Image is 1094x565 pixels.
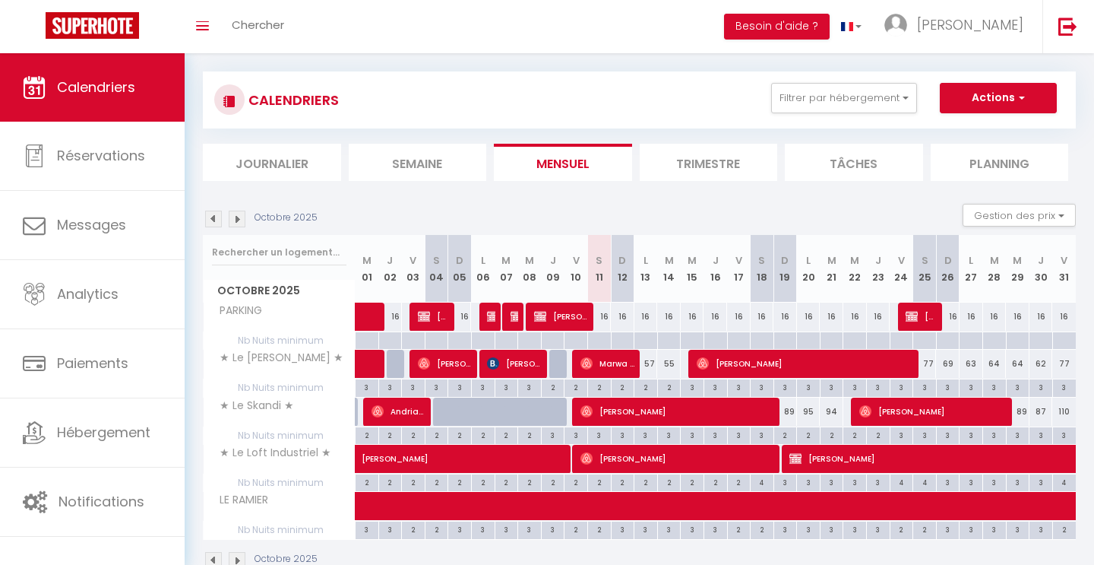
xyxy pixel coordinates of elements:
div: 2 [913,522,936,536]
div: 3 [867,522,890,536]
th: 23 [867,235,890,303]
span: Paiements [57,354,128,373]
th: 06 [471,235,495,303]
div: 3 [402,379,425,394]
th: 29 [1006,235,1029,303]
abbr: V [898,253,905,268]
div: 3 [356,522,378,536]
div: 16 [960,303,983,331]
div: 3 [751,379,773,394]
abbr: M [362,253,372,268]
abbr: M [990,253,999,268]
div: 16 [797,303,820,331]
div: 3 [960,522,982,536]
span: ★ Le [PERSON_NAME] ★ [206,350,347,367]
div: 3 [983,475,1006,489]
div: 3 [728,379,751,394]
div: 3 [1007,427,1029,442]
li: Trimestre [640,144,778,181]
span: [PERSON_NAME] [362,436,676,465]
div: 3 [495,522,518,536]
span: Andrian Barbascumpa [372,397,426,426]
div: 16 [867,303,890,331]
div: 2 [472,427,495,442]
span: [PERSON_NAME] [917,15,1023,34]
div: 2 [634,379,657,394]
div: 3 [704,522,727,536]
div: 3 [564,427,587,442]
div: 2 [542,379,564,394]
div: 3 [704,427,727,442]
abbr: D [781,253,789,268]
div: 2 [402,522,425,536]
th: 13 [634,235,658,303]
div: 2 [564,522,587,536]
abbr: J [1038,253,1044,268]
div: 3 [890,427,913,442]
div: 3 [774,379,797,394]
abbr: S [433,253,440,268]
abbr: L [969,253,973,268]
p: Octobre 2025 [255,211,318,225]
abbr: L [481,253,485,268]
div: 2 [843,427,866,442]
div: 16 [936,303,960,331]
div: 3 [774,522,797,536]
div: 2 [890,522,913,536]
div: 2 [425,522,448,536]
div: 2 [588,379,611,394]
div: 3 [379,522,402,536]
div: 3 [518,522,541,536]
div: 57 [634,350,658,378]
li: Journalier [203,144,341,181]
div: 3 [1029,475,1052,489]
abbr: V [409,253,416,268]
div: 3 [518,379,541,394]
span: [PERSON_NAME] [418,349,473,378]
div: 2 [588,522,611,536]
div: 2 [356,475,378,489]
th: 02 [378,235,402,303]
th: 28 [983,235,1007,303]
span: [PERSON_NAME] [418,302,449,331]
div: 2 [472,475,495,489]
div: 3 [356,379,378,394]
h3: CALENDRIERS [245,83,339,117]
div: 2 [797,427,820,442]
div: 3 [983,522,1006,536]
div: 2 [612,379,634,394]
div: 2 [402,427,425,442]
span: Nb Nuits minimum [204,522,355,538]
div: 3 [612,427,634,442]
th: 21 [820,235,843,303]
div: 3 [658,522,681,536]
abbr: D [944,253,952,268]
div: 3 [1029,522,1052,536]
div: 2 [379,475,402,489]
div: 3 [820,475,843,489]
div: 4 [751,475,773,489]
div: 16 [634,303,658,331]
div: 62 [1029,350,1053,378]
abbr: V [573,253,580,268]
div: 3 [1007,379,1029,394]
div: 2 [704,475,727,489]
div: 3 [681,379,704,394]
th: 20 [797,235,820,303]
abbr: M [1013,253,1022,268]
div: 16 [773,303,797,331]
th: 12 [611,235,634,303]
abbr: M [665,253,674,268]
div: 3 [1007,475,1029,489]
div: 2 [495,475,518,489]
li: Mensuel [494,144,632,181]
span: Chercher [232,17,284,33]
span: [PERSON_NAME] [487,349,542,378]
div: 77 [913,350,937,378]
div: 3 [843,379,866,394]
div: 2 [379,427,402,442]
div: 16 [983,303,1007,331]
span: Hébergement [57,423,150,442]
div: 2 [495,427,518,442]
div: 16 [1052,303,1076,331]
